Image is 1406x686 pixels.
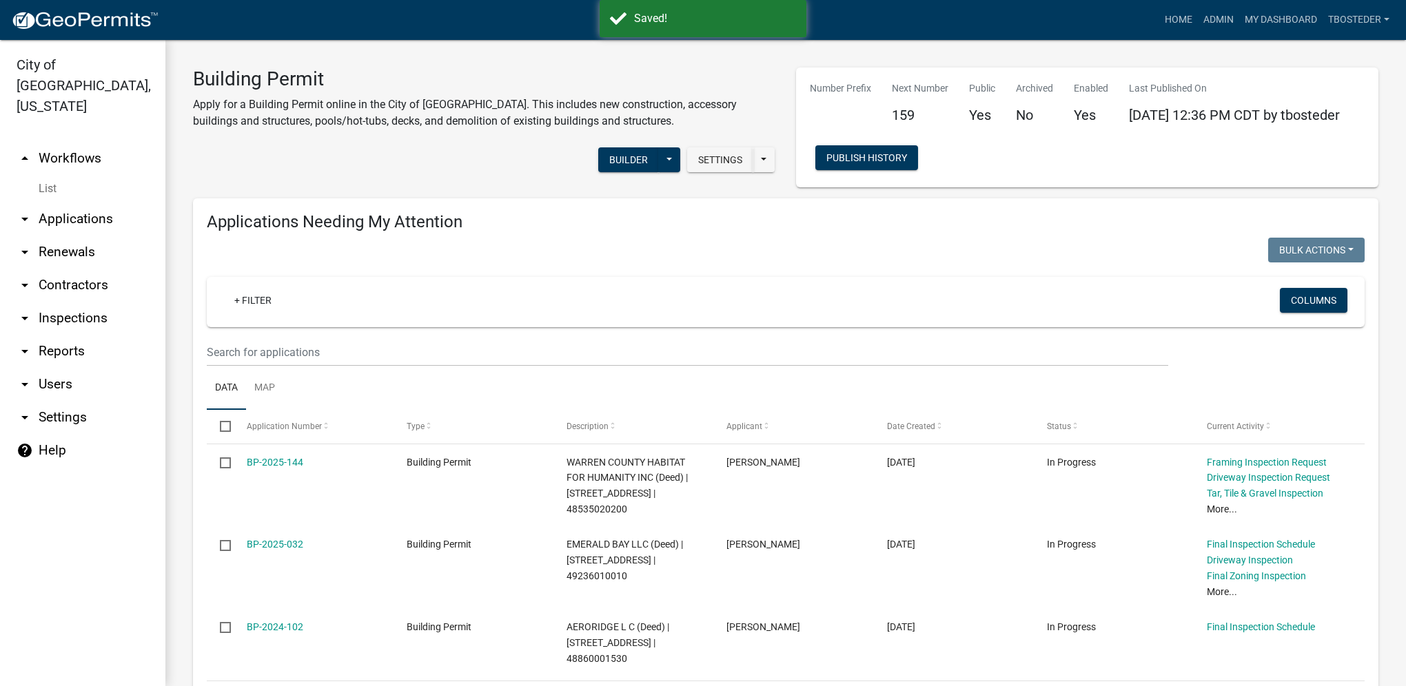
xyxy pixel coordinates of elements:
[1207,586,1237,597] a: More...
[887,539,915,550] span: 01/14/2025
[207,366,246,410] a: Data
[246,366,283,410] a: Map
[394,410,553,443] datatable-header-cell: Type
[247,539,303,550] a: BP-2025-032
[1268,238,1365,262] button: Bulk Actions
[193,96,775,129] p: Apply for a Building Permit online in the City of [GEOGRAPHIC_DATA]. This includes new constructi...
[1207,488,1323,499] a: Tar, Tile & Gravel Inspection
[233,410,393,443] datatable-header-cell: Application Number
[407,457,471,468] span: Building Permit
[887,621,915,632] span: 07/31/2024
[207,338,1168,366] input: Search for applications
[892,81,948,96] p: Next Number
[1323,7,1395,33] a: tbosteder
[567,621,669,664] span: AERORIDGE L C (Deed) | 1009 S JEFFERSON WAY | 48860001530
[207,212,1365,232] h4: Applications Needing My Attention
[17,442,33,459] i: help
[567,539,683,581] span: EMERALD BAY LLC (Deed) | 2103 N JEFFERSON WAY | 49236010010
[17,310,33,326] i: arrow_drop_down
[247,422,322,431] span: Application Number
[17,277,33,293] i: arrow_drop_down
[1047,457,1096,468] span: In Progress
[193,67,775,91] h3: Building Permit
[207,410,233,443] datatable-header-cell: Select
[553,410,713,443] datatable-header-cell: Description
[1016,81,1053,96] p: Archived
[969,81,995,96] p: Public
[1207,570,1306,581] a: Final Zoning Inspection
[1074,107,1108,123] h5: Yes
[17,244,33,260] i: arrow_drop_down
[407,621,471,632] span: Building Permit
[634,10,796,27] div: Saved!
[567,422,609,431] span: Description
[873,410,1033,443] datatable-header-cell: Date Created
[17,409,33,426] i: arrow_drop_down
[407,422,425,431] span: Type
[598,147,659,172] button: Builder
[1129,107,1340,123] span: [DATE] 12:36 PM CDT by tbosteder
[1129,81,1340,96] p: Last Published On
[687,147,753,172] button: Settings
[713,410,873,443] datatable-header-cell: Applicant
[17,343,33,360] i: arrow_drop_down
[1074,81,1108,96] p: Enabled
[1207,422,1264,431] span: Current Activity
[1207,472,1330,483] a: Driveway Inspection Request
[1207,457,1327,468] a: Framing Inspection Request
[815,145,918,170] button: Publish History
[1280,288,1347,313] button: Columns
[247,457,303,468] a: BP-2025-144
[892,107,948,123] h5: 159
[1194,410,1354,443] datatable-header-cell: Current Activity
[1207,503,1237,514] a: More...
[1016,107,1053,123] h5: No
[1047,539,1096,550] span: In Progress
[1034,410,1194,443] datatable-header-cell: Status
[1159,7,1198,33] a: Home
[17,150,33,167] i: arrow_drop_up
[1239,7,1323,33] a: My Dashboard
[726,457,800,468] span: Randy R. Edwards
[887,422,935,431] span: Date Created
[247,621,303,632] a: BP-2024-102
[1047,422,1071,431] span: Status
[17,376,33,393] i: arrow_drop_down
[815,154,918,165] wm-modal-confirm: Workflow Publish History
[887,457,915,468] span: 08/27/2025
[810,81,871,96] p: Number Prefix
[726,539,800,550] span: Angie Steigerwald
[1207,539,1315,550] a: Final Inspection Schedule
[1207,621,1315,632] a: Final Inspection Schedule
[1198,7,1239,33] a: Admin
[223,288,283,313] a: + Filter
[1207,554,1293,565] a: Driveway Inspection
[969,107,995,123] h5: Yes
[726,422,762,431] span: Applicant
[726,621,800,632] span: tyler
[1047,621,1096,632] span: In Progress
[17,211,33,227] i: arrow_drop_down
[407,539,471,550] span: Building Permit
[567,457,688,514] span: WARREN COUNTY HABITAT FOR HUMANITY INC (Deed) | 402 W 18TH PL | 48535020200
